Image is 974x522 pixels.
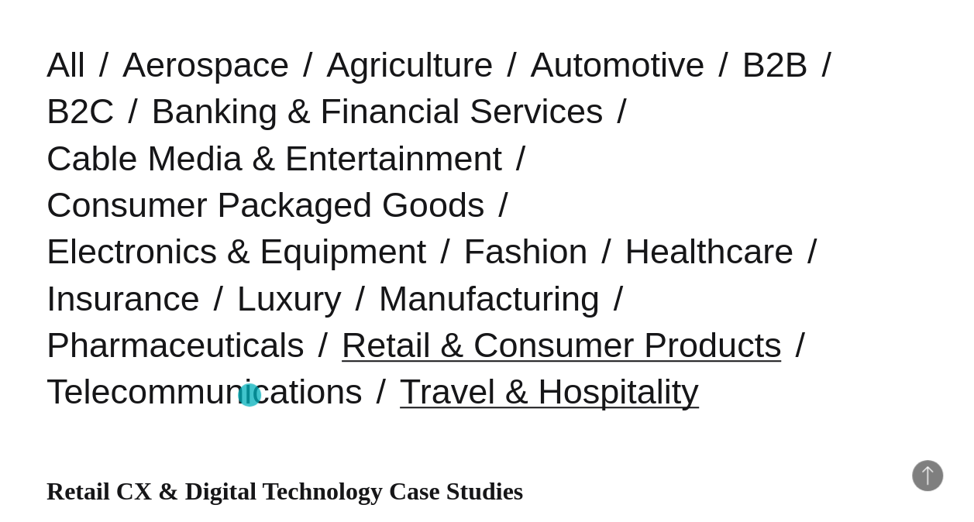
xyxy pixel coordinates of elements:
a: B2B [742,45,807,84]
a: Retail & Consumer Products [342,325,782,365]
a: Luxury [237,279,342,318]
a: Telecommunications [46,372,363,411]
a: Travel & Hospitality [400,372,699,411]
a: Manufacturing [379,279,600,318]
h1: Retail CX & Digital Technology Case Studies [46,477,928,506]
a: Fashion [463,232,587,271]
a: Healthcare [625,232,793,271]
a: Agriculture [326,45,493,84]
a: Automotive [530,45,704,84]
a: Insurance [46,279,200,318]
a: Pharmaceuticals [46,325,305,365]
button: Back to Top [912,460,943,491]
a: All [46,45,85,84]
a: Banking & Financial Services [152,91,604,131]
a: Aerospace [122,45,289,84]
a: Consumer Packaged Goods [46,185,484,225]
a: Electronics & Equipment [46,232,426,271]
a: Cable Media & Entertainment [46,139,502,178]
a: B2C [46,91,115,131]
